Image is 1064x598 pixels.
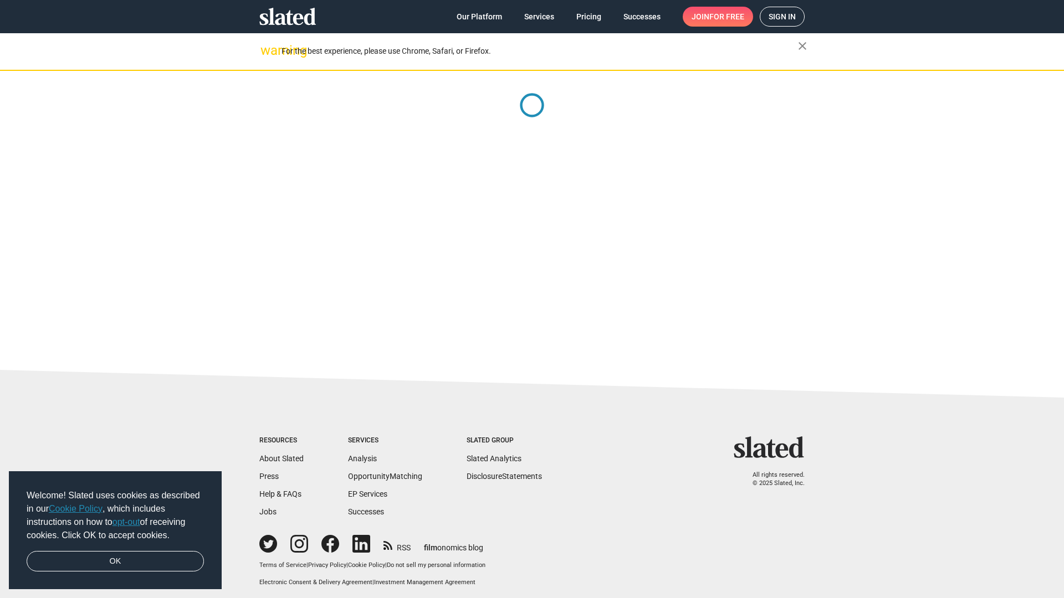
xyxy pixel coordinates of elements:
[623,7,661,27] span: Successes
[306,561,308,569] span: |
[683,7,753,27] a: Joinfor free
[49,504,103,513] a: Cookie Policy
[467,472,542,481] a: DisclosureStatements
[9,471,222,590] div: cookieconsent
[260,44,274,57] mat-icon: warning
[424,543,437,552] span: film
[567,7,610,27] a: Pricing
[308,561,346,569] a: Privacy Policy
[348,561,385,569] a: Cookie Policy
[448,7,511,27] a: Our Platform
[282,44,798,59] div: For the best experience, please use Chrome, Safari, or Firefox.
[374,579,475,586] a: Investment Management Agreement
[796,39,809,53] mat-icon: close
[385,561,387,569] span: |
[27,551,204,572] a: dismiss cookie message
[424,534,483,553] a: filmonomics blog
[383,536,411,553] a: RSS
[259,436,304,445] div: Resources
[112,517,140,527] a: opt-out
[348,472,422,481] a: OpportunityMatching
[259,561,306,569] a: Terms of Service
[259,579,372,586] a: Electronic Consent & Delivery Agreement
[515,7,563,27] a: Services
[27,489,204,542] span: Welcome! Slated uses cookies as described in our , which includes instructions on how to of recei...
[692,7,744,27] span: Join
[576,7,601,27] span: Pricing
[769,7,796,26] span: Sign in
[741,471,805,487] p: All rights reserved. © 2025 Slated, Inc.
[615,7,669,27] a: Successes
[709,7,744,27] span: for free
[259,489,301,498] a: Help & FAQs
[348,507,384,516] a: Successes
[346,561,348,569] span: |
[760,7,805,27] a: Sign in
[524,7,554,27] span: Services
[348,489,387,498] a: EP Services
[348,454,377,463] a: Analysis
[348,436,422,445] div: Services
[372,579,374,586] span: |
[467,436,542,445] div: Slated Group
[259,507,277,516] a: Jobs
[259,472,279,481] a: Press
[457,7,502,27] span: Our Platform
[387,561,485,570] button: Do not sell my personal information
[467,454,521,463] a: Slated Analytics
[259,454,304,463] a: About Slated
